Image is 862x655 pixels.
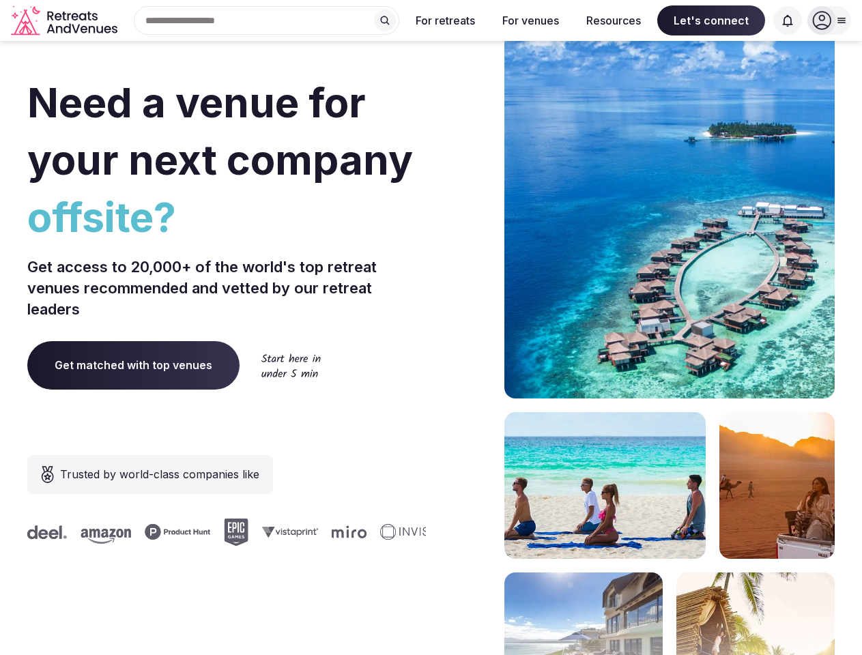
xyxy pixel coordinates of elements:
a: Get matched with top venues [27,341,240,389]
a: Visit the homepage [11,5,120,36]
button: For venues [491,5,570,35]
svg: Vistaprint company logo [258,526,314,538]
button: For retreats [405,5,486,35]
span: Need a venue for your next company [27,78,413,184]
svg: Retreats and Venues company logo [11,5,120,36]
span: Trusted by world-class companies like [60,466,259,482]
p: Get access to 20,000+ of the world's top retreat venues recommended and vetted by our retreat lea... [27,257,426,319]
svg: Deel company logo [23,525,63,539]
img: Start here in under 5 min [261,353,321,377]
button: Resources [575,5,652,35]
svg: Miro company logo [328,525,362,538]
span: offsite? [27,188,426,246]
svg: Epic Games company logo [220,519,244,546]
svg: Invisible company logo [376,524,451,540]
img: woman sitting in back of truck with camels [719,412,835,559]
img: yoga on tropical beach [504,412,706,559]
span: Let's connect [657,5,765,35]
